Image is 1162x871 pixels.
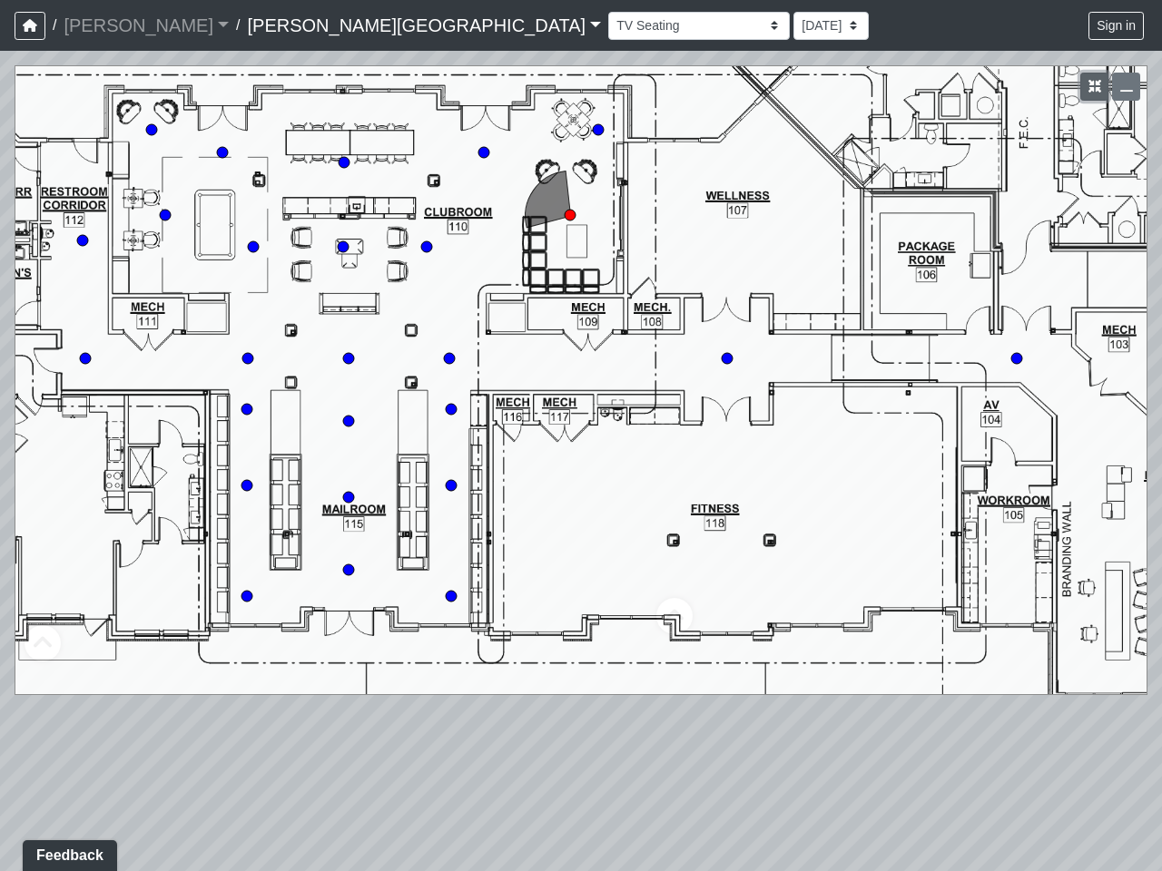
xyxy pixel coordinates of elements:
iframe: Ybug feedback widget [14,835,121,871]
span: / [45,7,64,44]
span: / [229,7,247,44]
button: Sign in [1088,12,1144,40]
a: [PERSON_NAME][GEOGRAPHIC_DATA] [247,7,601,44]
a: [PERSON_NAME] [64,7,229,44]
